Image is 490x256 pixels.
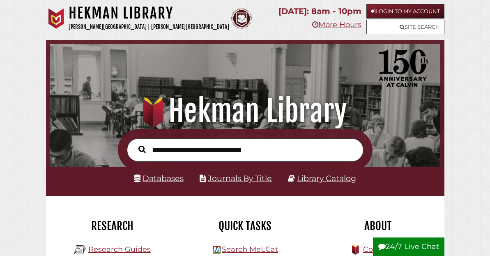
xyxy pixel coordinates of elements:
[134,144,150,155] button: Search
[74,244,86,256] img: Hekman Library Logo
[134,174,184,183] a: Databases
[57,93,432,129] h1: Hekman Library
[213,246,221,254] img: Hekman Library Logo
[363,245,404,254] a: Contact Us
[366,20,444,34] a: Site Search
[231,8,252,29] img: Calvin Theological Seminary
[69,22,229,32] p: [PERSON_NAME][GEOGRAPHIC_DATA] | [PERSON_NAME][GEOGRAPHIC_DATA]
[46,8,67,29] img: Calvin University
[52,219,173,233] h2: Research
[222,245,278,254] a: Search MeLCat
[88,245,151,254] a: Research Guides
[312,20,361,29] a: More Hours
[208,174,272,183] a: Journals By Title
[278,4,361,19] p: [DATE]: 8am - 10pm
[297,174,356,183] a: Library Catalog
[185,219,305,233] h2: Quick Tasks
[69,4,229,22] h1: Hekman Library
[138,145,146,153] i: Search
[317,219,438,233] h2: About
[366,4,444,19] a: Login to My Account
